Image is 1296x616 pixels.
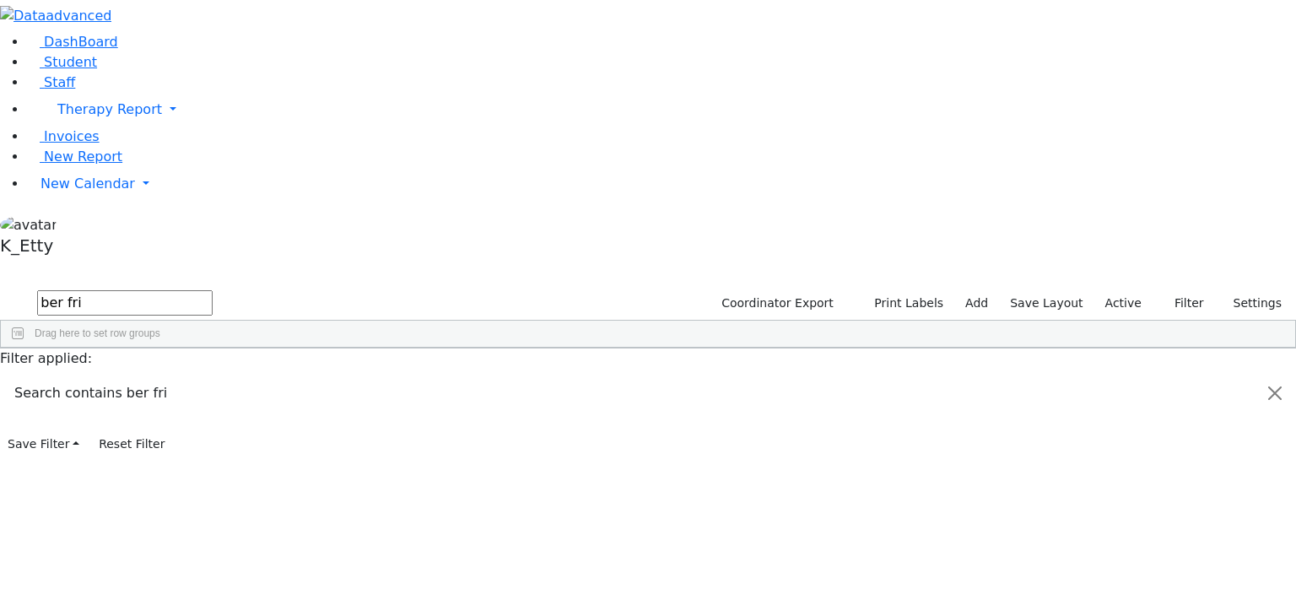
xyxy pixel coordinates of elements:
span: Therapy Report [57,101,162,117]
button: Save Layout [1002,290,1090,316]
a: Staff [27,74,75,90]
span: Drag here to set row groups [35,327,160,339]
button: Settings [1212,290,1289,316]
a: Add [958,290,996,316]
a: DashBoard [27,34,118,50]
button: Coordinator Export [710,290,841,316]
label: Active [1098,290,1149,316]
span: Staff [44,74,75,90]
a: New Report [27,149,122,165]
a: New Calendar [27,167,1296,201]
span: Invoices [44,128,100,144]
span: New Report [44,149,122,165]
button: Close [1255,370,1295,417]
button: Print Labels [855,290,951,316]
span: New Calendar [40,176,135,192]
span: DashBoard [44,34,118,50]
span: Student [44,54,97,70]
a: Invoices [27,128,100,144]
input: Search [37,290,213,316]
a: Therapy Report [27,93,1296,127]
button: Reset Filter [91,431,172,457]
button: Filter [1153,290,1212,316]
a: Student [27,54,97,70]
